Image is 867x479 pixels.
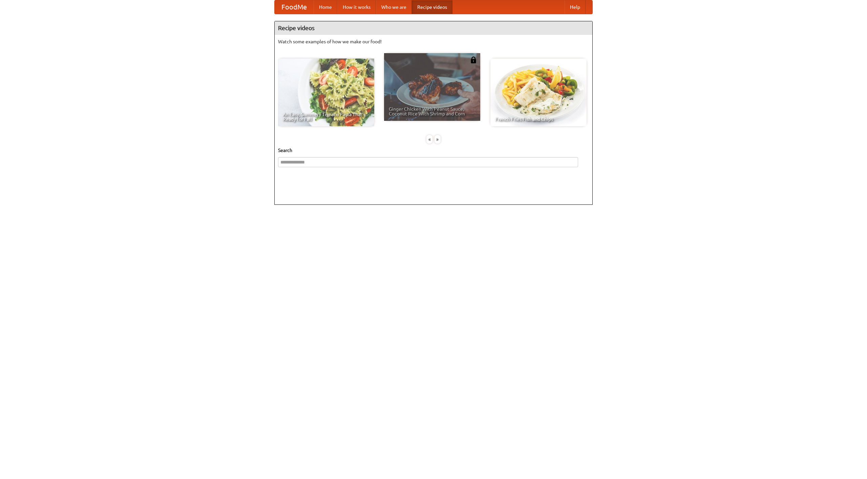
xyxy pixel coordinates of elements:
[470,57,477,63] img: 483408.png
[376,0,412,14] a: Who we are
[435,135,441,144] div: »
[412,0,452,14] a: Recipe videos
[275,21,592,35] h4: Recipe videos
[278,59,374,126] a: An Easy, Summery Tomato Pasta That's Ready for Fall
[314,0,337,14] a: Home
[495,117,582,122] span: French Fries Fish and Chips
[426,135,432,144] div: «
[283,112,369,122] span: An Easy, Summery Tomato Pasta That's Ready for Fall
[278,38,589,45] p: Watch some examples of how we make our food!
[490,59,587,126] a: French Fries Fish and Chips
[337,0,376,14] a: How it works
[565,0,586,14] a: Help
[275,0,314,14] a: FoodMe
[278,147,589,154] h5: Search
